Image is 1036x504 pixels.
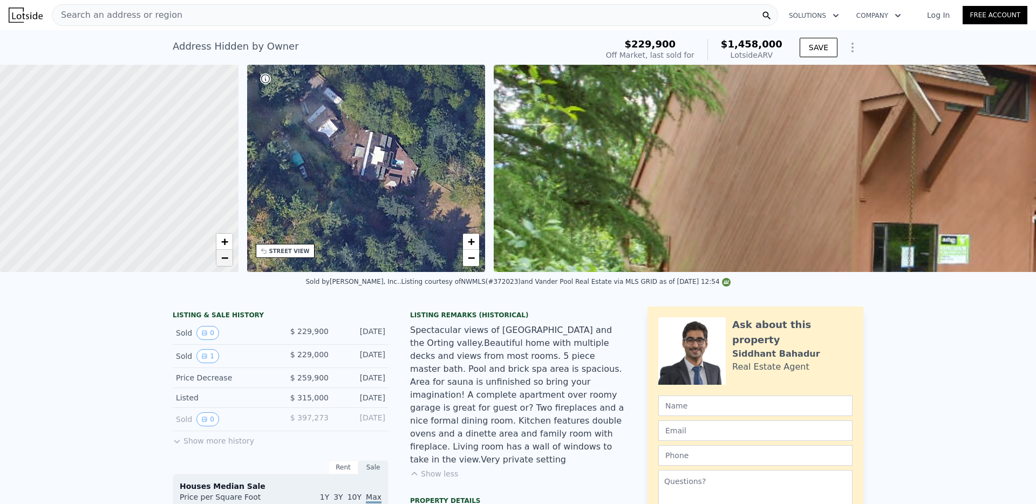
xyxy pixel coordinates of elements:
span: $ 397,273 [290,413,329,422]
div: STREET VIEW [269,247,310,255]
img: Lotside [9,8,43,23]
div: Listing courtesy of NWMLS (#372023) and Vander Pool Real Estate via MLS GRID as of [DATE] 12:54 [401,278,731,285]
div: Address Hidden by Owner [173,39,299,54]
span: Search an address or region [52,9,182,22]
input: Phone [658,445,853,466]
button: Show less [410,468,458,479]
span: + [221,235,228,248]
a: Free Account [963,6,1027,24]
button: View historical data [196,326,219,340]
div: [DATE] [337,349,385,363]
a: Zoom in [216,234,233,250]
div: Listed [176,392,272,403]
span: 1Y [320,493,329,501]
span: − [221,251,228,264]
div: Listing Remarks (Historical) [410,311,626,319]
button: View historical data [196,349,219,363]
div: [DATE] [337,372,385,383]
button: Show Options [842,37,863,58]
span: + [468,235,475,248]
a: Zoom out [216,250,233,266]
span: $ 315,000 [290,393,329,402]
div: [DATE] [337,326,385,340]
div: Lotside ARV [721,50,782,60]
button: Solutions [780,6,848,25]
div: Off Market, last sold for [606,50,694,60]
input: Name [658,396,853,416]
div: Sold [176,412,272,426]
span: $229,900 [625,38,676,50]
a: Zoom out [463,250,479,266]
div: Sold by [PERSON_NAME], Inc. . [305,278,401,285]
div: Rent [328,460,358,474]
span: Max [366,493,381,503]
button: View historical data [196,412,219,426]
div: Ask about this property [732,317,853,348]
div: Spectacular views of [GEOGRAPHIC_DATA] and the Orting valley.Beautiful home with multiple decks a... [410,324,626,466]
a: Log In [914,10,963,21]
div: Siddhant Bahadur [732,348,820,360]
div: Sale [358,460,388,474]
div: [DATE] [337,392,385,403]
span: 10Y [347,493,362,501]
div: Real Estate Agent [732,360,809,373]
input: Email [658,420,853,441]
div: Houses Median Sale [180,481,381,492]
span: $ 229,000 [290,350,329,359]
div: [DATE] [337,412,385,426]
span: $ 259,900 [290,373,329,382]
button: Company [848,6,910,25]
div: Price Decrease [176,372,272,383]
span: − [468,251,475,264]
span: 3Y [333,493,343,501]
a: Zoom in [463,234,479,250]
div: LISTING & SALE HISTORY [173,311,388,322]
span: $1,458,000 [721,38,782,50]
div: Sold [176,349,272,363]
button: Show more history [173,431,254,446]
img: NWMLS Logo [722,278,731,287]
button: SAVE [800,38,837,57]
div: Sold [176,326,272,340]
span: $ 229,900 [290,327,329,336]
